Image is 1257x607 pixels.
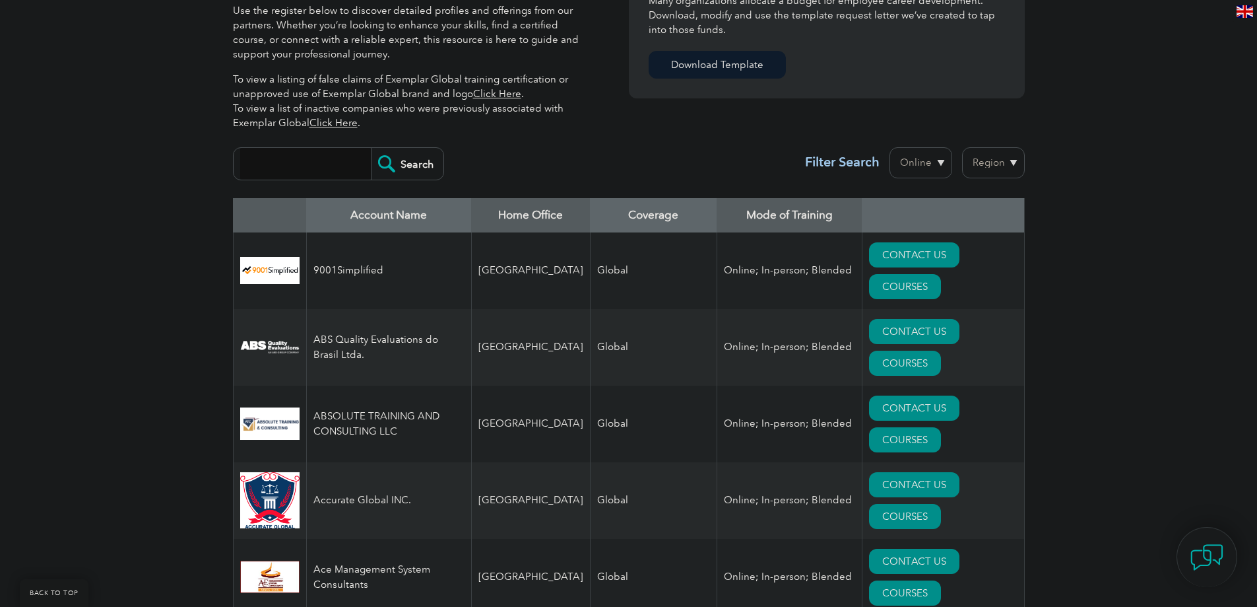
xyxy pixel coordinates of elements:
a: COURSES [869,351,941,376]
img: 306afd3c-0a77-ee11-8179-000d3ae1ac14-logo.jpg [240,561,300,593]
td: Online; In-person; Blended [717,232,862,309]
th: Account Name: activate to sort column descending [306,198,471,232]
th: Coverage: activate to sort column ascending [590,198,717,232]
td: Online; In-person; Blended [717,462,862,539]
td: Global [590,309,717,386]
img: 16e092f6-eadd-ed11-a7c6-00224814fd52-logo.png [240,408,300,440]
td: Online; In-person; Blended [717,309,862,386]
a: CONTACT US [869,319,959,344]
a: COURSES [869,427,941,452]
td: Online; In-person; Blended [717,386,862,462]
a: COURSES [869,581,941,606]
img: 37c9c059-616f-eb11-a812-002248153038-logo.png [240,257,300,284]
input: Search [371,148,443,180]
a: CONTACT US [869,472,959,497]
a: Download Template [649,51,786,79]
td: [GEOGRAPHIC_DATA] [471,386,590,462]
a: COURSES [869,504,941,529]
a: Click Here [309,117,358,129]
a: CONTACT US [869,549,959,574]
td: 9001Simplified [306,232,471,309]
td: Global [590,462,717,539]
p: Use the register below to discover detailed profiles and offerings from our partners. Whether you... [233,3,589,61]
img: en [1237,5,1253,18]
a: CONTACT US [869,242,959,268]
th: Mode of Training: activate to sort column ascending [717,198,862,232]
td: ABS Quality Evaluations do Brasil Ltda. [306,309,471,386]
img: a034a1f6-3919-f011-998a-0022489685a1-logo.png [240,472,300,529]
th: : activate to sort column ascending [862,198,1024,232]
a: Click Here [473,88,521,100]
td: [GEOGRAPHIC_DATA] [471,309,590,386]
td: [GEOGRAPHIC_DATA] [471,462,590,539]
td: Global [590,386,717,462]
img: contact-chat.png [1190,541,1223,574]
img: c92924ac-d9bc-ea11-a814-000d3a79823d-logo.jpg [240,340,300,355]
td: Global [590,232,717,309]
a: CONTACT US [869,396,959,421]
a: COURSES [869,274,941,299]
td: Accurate Global INC. [306,462,471,539]
td: ABSOLUTE TRAINING AND CONSULTING LLC [306,386,471,462]
h3: Filter Search [797,154,880,170]
th: Home Office: activate to sort column ascending [471,198,590,232]
a: BACK TO TOP [20,579,88,607]
p: To view a listing of false claims of Exemplar Global training certification or unapproved use of ... [233,72,589,130]
td: [GEOGRAPHIC_DATA] [471,232,590,309]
